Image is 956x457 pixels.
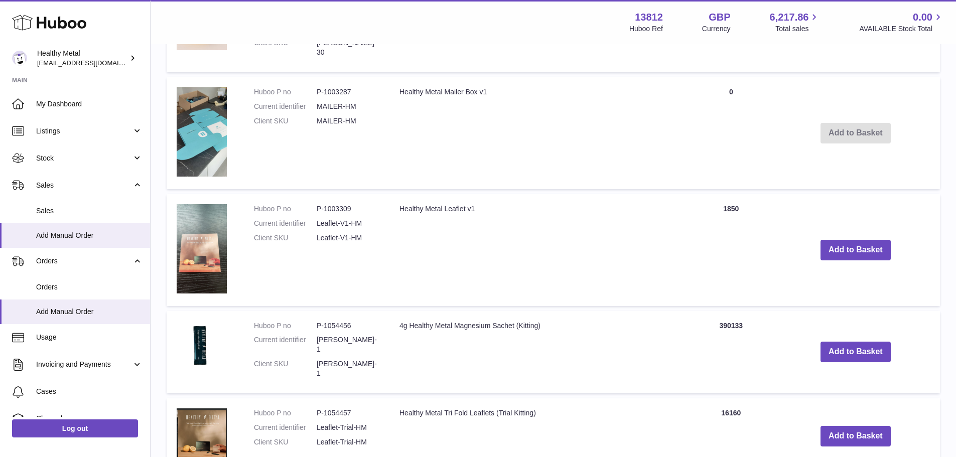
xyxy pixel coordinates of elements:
[691,77,771,189] td: 0
[36,307,143,317] span: Add Manual Order
[317,437,379,447] dd: Leaflet-Trial-HM
[317,204,379,214] dd: P-1003309
[317,233,379,243] dd: Leaflet-V1-HM
[12,51,27,66] img: internalAdmin-13812@internal.huboo.com
[629,24,663,34] div: Huboo Ref
[254,437,317,447] dt: Client SKU
[36,231,143,240] span: Add Manual Order
[36,333,143,342] span: Usage
[691,194,771,306] td: 1850
[37,49,127,68] div: Healthy Metal
[317,321,379,331] dd: P-1054456
[709,11,730,24] strong: GBP
[36,181,132,190] span: Sales
[635,11,663,24] strong: 13812
[821,342,891,362] button: Add to Basket
[12,419,138,437] a: Log out
[254,204,317,214] dt: Huboo P no
[254,102,317,111] dt: Current identifier
[821,426,891,446] button: Add to Basket
[177,204,227,293] img: Healthy Metal Leaflet v1
[254,423,317,432] dt: Current identifier
[821,240,891,260] button: Add to Basket
[37,59,148,67] span: [EMAIL_ADDRESS][DOMAIN_NAME]
[317,219,379,228] dd: Leaflet-V1-HM
[254,116,317,126] dt: Client SKU
[254,219,317,228] dt: Current identifier
[317,116,379,126] dd: MAILER-HM
[770,11,809,24] span: 6,217.86
[770,11,821,34] a: 6,217.86 Total sales
[36,387,143,396] span: Cases
[254,359,317,378] dt: Client SKU
[317,359,379,378] dd: [PERSON_NAME]-1
[36,414,143,423] span: Channels
[859,11,944,34] a: 0.00 AVAILABLE Stock Total
[317,102,379,111] dd: MAILER-HM
[254,87,317,97] dt: Huboo P no
[177,321,227,369] img: 4g Healthy Metal Magnesium Sachet (Kitting)
[36,126,132,136] span: Listings
[691,311,771,393] td: 390133
[317,38,379,57] dd: [PERSON_NAME]-30
[177,87,227,177] img: Healthy Metal Mailer Box v1
[389,194,691,306] td: Healthy Metal Leaflet v1
[702,24,731,34] div: Currency
[775,24,820,34] span: Total sales
[36,154,132,163] span: Stock
[254,38,317,57] dt: Client SKU
[317,335,379,354] dd: [PERSON_NAME]-1
[317,408,379,418] dd: P-1054457
[36,360,132,369] span: Invoicing and Payments
[389,77,691,189] td: Healthy Metal Mailer Box v1
[254,233,317,243] dt: Client SKU
[36,206,143,216] span: Sales
[254,335,317,354] dt: Current identifier
[254,408,317,418] dt: Huboo P no
[254,321,317,331] dt: Huboo P no
[317,423,379,432] dd: Leaflet-Trial-HM
[36,256,132,266] span: Orders
[913,11,932,24] span: 0.00
[36,99,143,109] span: My Dashboard
[317,87,379,97] dd: P-1003287
[36,282,143,292] span: Orders
[389,311,691,393] td: 4g Healthy Metal Magnesium Sachet (Kitting)
[859,24,944,34] span: AVAILABLE Stock Total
